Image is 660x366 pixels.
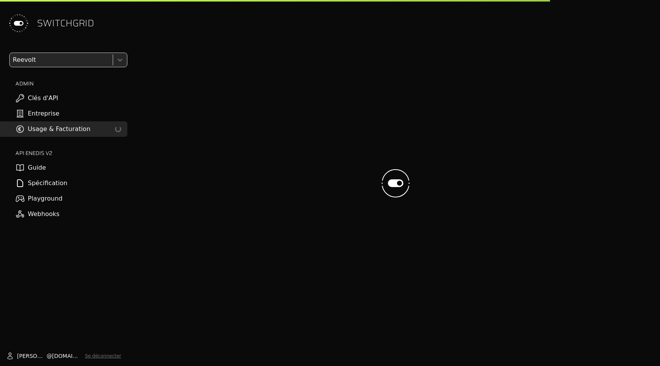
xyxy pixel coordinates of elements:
[37,17,94,29] span: SWITCHGRID
[85,353,121,359] button: Se déconnecter
[47,352,52,360] span: @
[52,352,82,360] span: [DOMAIN_NAME]
[17,352,47,360] span: [PERSON_NAME]
[6,11,31,36] img: Switchgrid Logo
[15,80,127,87] h2: ADMIN
[115,126,122,133] div: loading
[15,149,127,157] h2: API ENEDIS v2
